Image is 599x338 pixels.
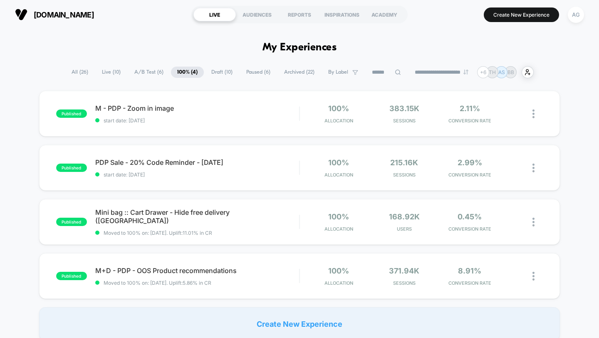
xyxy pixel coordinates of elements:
[458,212,482,221] span: 0.45%
[104,230,212,236] span: Moved to 100% on: [DATE] . Uplift: 11.01% in CR
[328,266,349,275] span: 100%
[458,266,481,275] span: 8.91%
[324,118,353,124] span: Allocation
[95,208,299,225] span: Mini bag :: Cart Drawer - Hide free delivery ([GEOGRAPHIC_DATA])
[489,69,496,75] p: TH
[477,66,489,78] div: + 6
[374,280,435,286] span: Sessions
[463,70,468,75] img: end
[278,67,321,78] span: Archived ( 22 )
[95,266,299,275] span: M+D - PDP - OOS Product recommendations
[278,8,321,21] div: REPORTS
[56,272,87,280] span: published
[171,67,204,78] span: 100% ( 4 )
[262,42,337,54] h1: My Experiences
[95,117,299,124] span: start date: [DATE]
[95,171,299,178] span: start date: [DATE]
[532,109,535,118] img: close
[363,8,406,21] div: ACADEMY
[439,226,500,232] span: CONVERSION RATE
[328,104,349,113] span: 100%
[389,104,419,113] span: 383.15k
[56,164,87,172] span: published
[507,69,514,75] p: BB
[328,69,348,75] span: By Label
[324,172,353,178] span: Allocation
[104,280,211,286] span: Moved to 100% on: [DATE] . Uplift: 5.86% in CR
[12,8,97,21] button: [DOMAIN_NAME]
[205,67,239,78] span: Draft ( 10 )
[374,118,435,124] span: Sessions
[532,272,535,281] img: close
[568,7,584,23] div: AG
[328,212,349,221] span: 100%
[324,226,353,232] span: Allocation
[532,164,535,172] img: close
[458,158,482,167] span: 2.99%
[498,69,505,75] p: AS
[34,10,94,19] span: [DOMAIN_NAME]
[439,172,500,178] span: CONVERSION RATE
[439,118,500,124] span: CONVERSION RATE
[240,67,277,78] span: Paused ( 6 )
[95,158,299,167] span: PDP Sale - 20% Code Reminder - [DATE]
[389,212,420,221] span: 168.92k
[389,266,419,275] span: 371.94k
[565,6,587,23] button: AG
[56,218,87,226] span: published
[374,172,435,178] span: Sessions
[236,8,278,21] div: AUDIENCES
[128,67,170,78] span: A/B Test ( 6 )
[324,280,353,286] span: Allocation
[390,158,418,167] span: 215.16k
[96,67,127,78] span: Live ( 10 )
[95,104,299,112] span: M - PDP - Zoom in image
[439,280,500,286] span: CONVERSION RATE
[15,8,27,21] img: Visually logo
[460,104,480,113] span: 2.11%
[321,8,363,21] div: INSPIRATIONS
[193,8,236,21] div: LIVE
[328,158,349,167] span: 100%
[65,67,94,78] span: All ( 26 )
[484,7,559,22] button: Create New Experience
[56,109,87,118] span: published
[374,226,435,232] span: Users
[532,218,535,226] img: close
